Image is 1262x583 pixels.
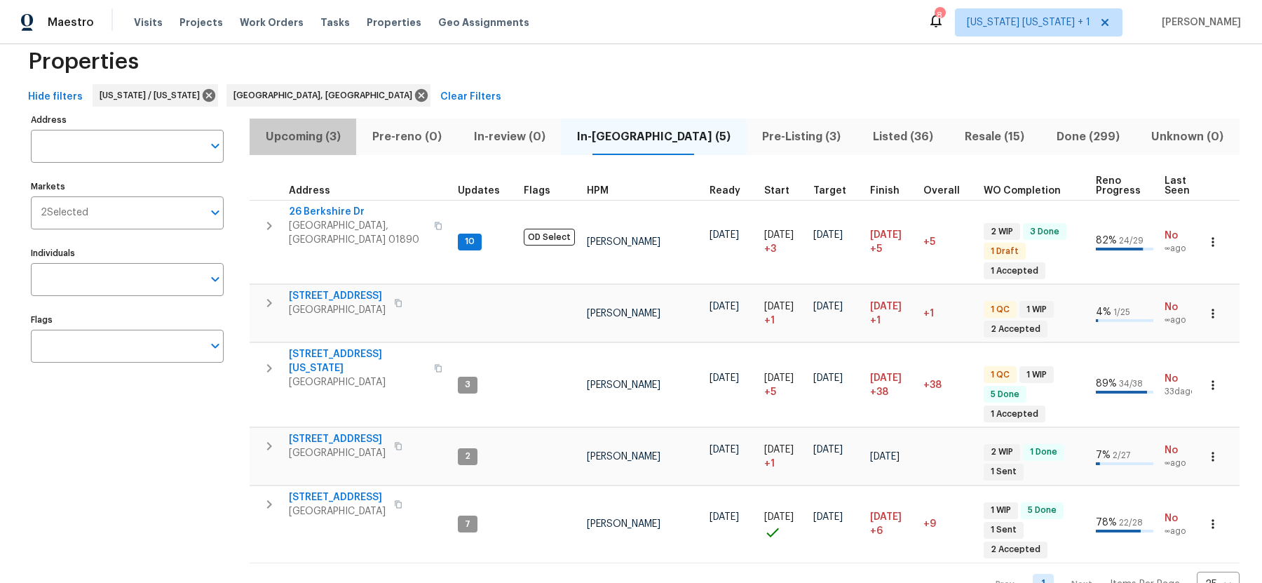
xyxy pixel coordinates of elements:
[440,88,501,106] span: Clear Filters
[100,88,205,102] span: [US_STATE] / [US_STATE]
[458,186,500,196] span: Updates
[31,116,224,124] label: Address
[759,486,808,563] td: Project started on time
[923,186,972,196] div: Days past target finish date
[205,336,225,356] button: Open
[923,309,934,319] span: +1
[1165,300,1202,314] span: No
[1156,15,1241,29] span: [PERSON_NAME]
[587,519,660,529] span: [PERSON_NAME]
[759,200,808,284] td: Project started 3 days late
[870,512,902,522] span: [DATE]
[1024,226,1065,238] span: 3 Done
[258,127,348,147] span: Upcoming (3)
[918,343,978,427] td: 38 day(s) past target finish date
[205,203,225,222] button: Open
[985,466,1022,478] span: 1 Sent
[1113,451,1130,460] span: 2 / 27
[1096,307,1111,317] span: 4 %
[710,186,753,196] div: Earliest renovation start date (first business day after COE or Checkout)
[48,15,94,29] span: Maestro
[587,380,660,390] span: [PERSON_NAME]
[1096,518,1117,528] span: 78 %
[985,304,1015,316] span: 1 QC
[459,379,476,391] span: 3
[870,452,900,462] span: [DATE]
[764,445,794,455] span: [DATE]
[764,186,802,196] div: Actual renovation start date
[587,309,660,319] span: [PERSON_NAME]
[985,446,1019,458] span: 2 WIP
[240,15,304,29] span: Work Orders
[764,512,794,522] span: [DATE]
[764,230,794,240] span: [DATE]
[289,490,386,504] span: [STREET_ADDRESS]
[764,302,794,311] span: [DATE]
[813,186,846,196] span: Target
[923,380,942,390] span: +38
[1096,176,1141,196] span: Reno Progress
[1165,525,1202,537] span: ∞ ago
[31,182,224,191] label: Markets
[1165,176,1190,196] span: Last Seen
[764,457,775,471] span: + 1
[569,127,738,147] span: In-[GEOGRAPHIC_DATA] (5)
[1113,308,1130,316] span: 1 / 25
[93,84,218,107] div: [US_STATE] / [US_STATE]
[587,452,660,462] span: [PERSON_NAME]
[459,518,476,530] span: 7
[985,226,1019,238] span: 2 WIP
[710,512,739,522] span: [DATE]
[764,314,775,328] span: + 1
[31,316,224,324] label: Flags
[289,303,386,317] span: [GEOGRAPHIC_DATA]
[289,446,386,460] span: [GEOGRAPHIC_DATA]
[813,373,843,383] span: [DATE]
[764,186,789,196] span: Start
[864,285,918,342] td: Scheduled to finish 1 day(s) late
[1144,127,1231,147] span: Unknown (0)
[365,127,449,147] span: Pre-reno (0)
[1165,372,1202,386] span: No
[759,428,808,485] td: Project started 1 days late
[710,302,739,311] span: [DATE]
[923,237,935,247] span: +5
[923,519,936,529] span: +9
[918,486,978,563] td: 9 day(s) past target finish date
[870,314,881,328] span: +1
[289,205,426,219] span: 26 Berkshire Dr
[1119,380,1143,388] span: 34 / 38
[985,323,1046,335] span: 2 Accepted
[1049,127,1127,147] span: Done (299)
[985,544,1046,556] span: 2 Accepted
[289,219,426,247] span: [GEOGRAPHIC_DATA], [GEOGRAPHIC_DATA] 01890
[813,230,843,240] span: [DATE]
[466,127,552,147] span: In-review (0)
[710,373,739,383] span: [DATE]
[918,285,978,342] td: 1 day(s) past target finish date
[870,385,888,399] span: +38
[1165,243,1202,255] span: ∞ ago
[205,136,225,156] button: Open
[524,229,575,246] span: OD Select
[865,127,940,147] span: Listed (36)
[864,200,918,284] td: Scheduled to finish 5 day(s) late
[1165,229,1202,243] span: No
[984,186,1061,196] span: WO Completion
[1024,446,1063,458] span: 1 Done
[1096,379,1117,389] span: 89 %
[864,343,918,427] td: Scheduled to finish 38 day(s) late
[459,236,480,248] span: 10
[205,269,225,289] button: Open
[985,408,1044,420] span: 1 Accepted
[1119,518,1143,527] span: 22 / 28
[1165,314,1202,326] span: ∞ ago
[1021,304,1052,316] span: 1 WIP
[813,445,843,455] span: [DATE]
[870,186,912,196] div: Projected renovation finish date
[813,512,843,522] span: [DATE]
[923,186,960,196] span: Overall
[459,450,476,462] span: 2
[985,389,1025,401] span: 5 Done
[289,504,386,518] span: [GEOGRAPHIC_DATA]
